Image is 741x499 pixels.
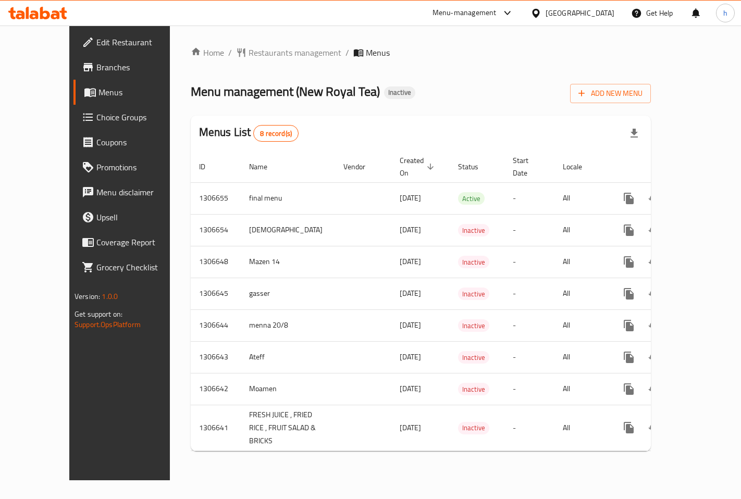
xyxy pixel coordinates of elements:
[641,313,666,338] button: Change Status
[191,46,224,59] a: Home
[400,350,421,364] span: [DATE]
[400,382,421,395] span: [DATE]
[199,124,299,142] h2: Menus List
[191,182,241,214] td: 1306655
[191,80,380,103] span: Menu management ( New Royal Tea )
[641,218,666,243] button: Change Status
[384,88,415,97] span: Inactive
[458,352,489,364] span: Inactive
[616,186,641,211] button: more
[616,281,641,306] button: more
[73,155,193,180] a: Promotions
[98,86,184,98] span: Menus
[504,278,554,309] td: -
[96,136,184,148] span: Coupons
[554,373,608,405] td: All
[458,224,489,236] div: Inactive
[563,160,596,173] span: Locale
[504,405,554,451] td: -
[641,186,666,211] button: Change Status
[191,151,725,451] table: enhanced table
[241,373,335,405] td: Moamen
[616,377,641,402] button: more
[723,7,727,19] span: h
[400,318,421,332] span: [DATE]
[570,84,651,103] button: Add New Menu
[73,205,193,230] a: Upsell
[249,46,341,59] span: Restaurants management
[616,250,641,275] button: more
[458,256,489,268] span: Inactive
[73,80,193,105] a: Menus
[616,313,641,338] button: more
[641,377,666,402] button: Change Status
[191,46,651,59] nav: breadcrumb
[433,7,497,19] div: Menu-management
[253,125,299,142] div: Total records count
[384,86,415,99] div: Inactive
[616,345,641,370] button: more
[458,193,485,205] span: Active
[96,161,184,173] span: Promotions
[400,286,421,300] span: [DATE]
[400,154,437,179] span: Created On
[75,318,141,331] a: Support.OpsPlatform
[641,281,666,306] button: Change Status
[458,319,489,332] div: Inactive
[73,55,193,80] a: Branches
[73,180,193,205] a: Menu disclaimer
[554,309,608,341] td: All
[578,87,643,100] span: Add New Menu
[616,415,641,440] button: more
[191,214,241,246] td: 1306654
[622,121,647,146] div: Export file
[345,46,349,59] li: /
[641,415,666,440] button: Change Status
[73,30,193,55] a: Edit Restaurant
[241,214,335,246] td: [DEMOGRAPHIC_DATA]
[504,373,554,405] td: -
[641,345,666,370] button: Change Status
[73,230,193,255] a: Coverage Report
[96,61,184,73] span: Branches
[616,218,641,243] button: more
[554,182,608,214] td: All
[504,214,554,246] td: -
[96,36,184,48] span: Edit Restaurant
[554,214,608,246] td: All
[75,290,100,303] span: Version:
[400,223,421,236] span: [DATE]
[458,160,492,173] span: Status
[96,211,184,223] span: Upsell
[504,341,554,373] td: -
[96,261,184,273] span: Grocery Checklist
[199,160,219,173] span: ID
[641,250,666,275] button: Change Status
[249,160,281,173] span: Name
[504,309,554,341] td: -
[458,422,489,434] span: Inactive
[191,373,241,405] td: 1306642
[191,278,241,309] td: 1306645
[191,341,241,373] td: 1306643
[366,46,390,59] span: Menus
[236,46,341,59] a: Restaurants management
[228,46,232,59] li: /
[96,236,184,248] span: Coverage Report
[554,341,608,373] td: All
[400,191,421,205] span: [DATE]
[191,246,241,278] td: 1306648
[241,341,335,373] td: Ateff
[400,255,421,268] span: [DATE]
[241,278,335,309] td: gasser
[458,383,489,395] span: Inactive
[458,288,489,300] span: Inactive
[554,405,608,451] td: All
[513,154,542,179] span: Start Date
[191,405,241,451] td: 1306641
[546,7,614,19] div: [GEOGRAPHIC_DATA]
